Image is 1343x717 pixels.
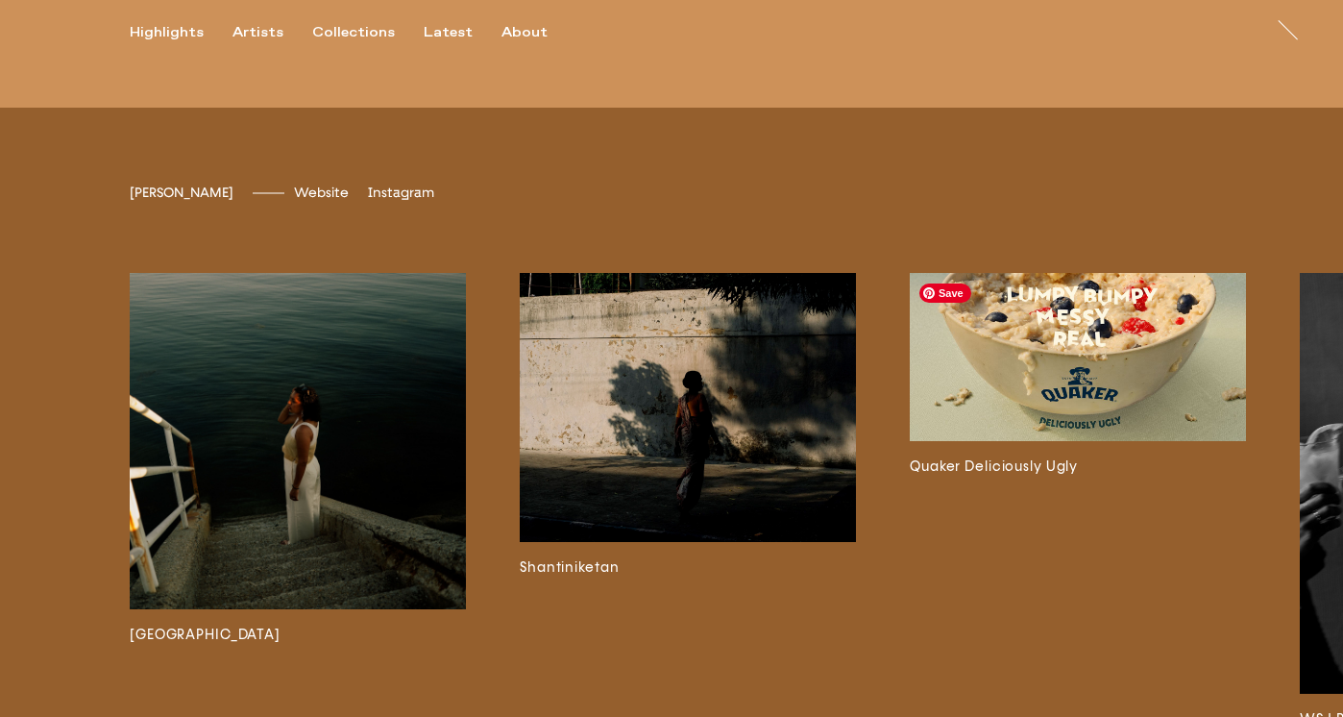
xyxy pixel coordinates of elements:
[312,24,424,41] button: Collections
[232,24,312,41] button: Artists
[130,24,232,41] button: Highlights
[424,24,501,41] button: Latest
[294,185,349,201] span: Website
[520,557,856,579] h3: Shantiniketan
[368,185,434,201] span: Instagram
[501,24,576,41] button: About
[130,24,204,41] div: Highlights
[424,24,473,41] div: Latest
[130,185,233,201] span: [PERSON_NAME]
[501,24,548,41] div: About
[919,284,971,303] span: Save
[312,24,395,41] div: Collections
[130,625,466,646] h3: [GEOGRAPHIC_DATA]
[368,185,434,201] a: Instagrammatt_russell
[910,457,1246,478] h3: Quaker Deliciously Ugly
[232,24,283,41] div: Artists
[294,185,349,201] a: Website[DOMAIN_NAME]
